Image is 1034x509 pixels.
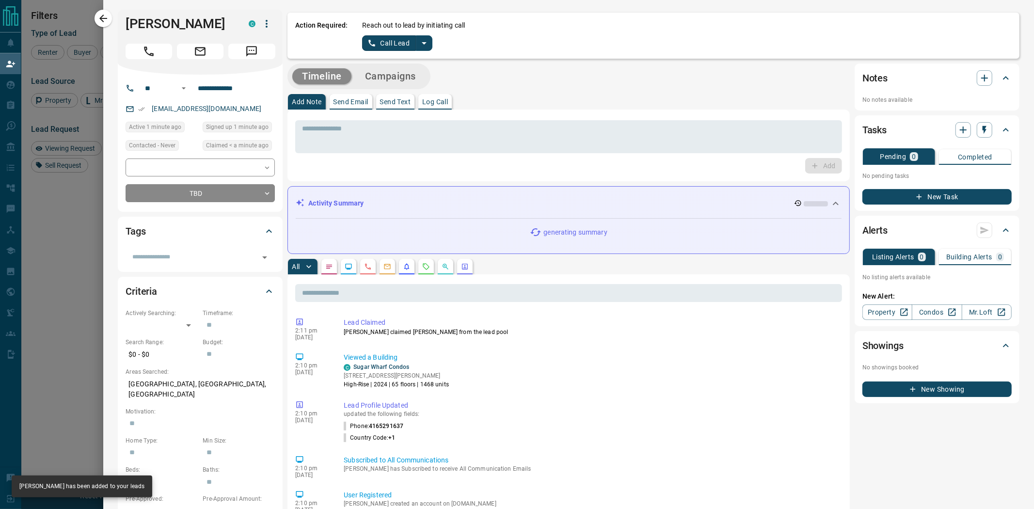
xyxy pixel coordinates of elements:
[422,263,430,270] svg: Requests
[126,367,275,376] p: Areas Searched:
[862,70,888,86] h2: Notes
[461,263,469,270] svg: Agent Actions
[344,422,403,430] p: Phone :
[249,20,255,27] div: condos.ca
[403,263,411,270] svg: Listing Alerts
[126,44,172,59] span: Call
[862,95,1012,104] p: No notes available
[862,273,1012,282] p: No listing alerts available
[344,328,838,336] p: [PERSON_NAME] claimed [PERSON_NAME] from the lead pool
[344,400,838,411] p: Lead Profile Updated
[862,291,1012,302] p: New Alert:
[862,304,912,320] a: Property
[126,122,198,135] div: Sun Oct 12 2025
[962,304,1012,320] a: Mr.Loft
[296,194,842,212] div: Activity Summary
[138,106,145,112] svg: Email Verified
[152,105,261,112] a: [EMAIL_ADDRESS][DOMAIN_NAME]
[126,436,198,445] p: Home Type:
[292,263,300,270] p: All
[295,410,329,417] p: 2:10 pm
[295,417,329,424] p: [DATE]
[295,327,329,334] p: 2:11 pm
[362,35,416,51] button: Call Lead
[388,434,395,441] span: +1
[228,44,275,59] span: Message
[862,223,888,238] h2: Alerts
[295,500,329,507] p: 2:10 pm
[203,465,275,474] p: Baths:
[422,98,448,105] p: Log Call
[295,369,329,376] p: [DATE]
[325,263,333,270] svg: Notes
[126,376,275,402] p: [GEOGRAPHIC_DATA], [GEOGRAPHIC_DATA], [GEOGRAPHIC_DATA]
[344,371,449,380] p: [STREET_ADDRESS][PERSON_NAME]
[872,254,914,260] p: Listing Alerts
[178,82,190,94] button: Open
[344,433,395,442] p: Country Code :
[308,198,364,208] p: Activity Summary
[880,153,906,160] p: Pending
[126,338,198,347] p: Search Range:
[344,380,449,389] p: High-Rise | 2024 | 65 floors | 1468 units
[203,436,275,445] p: Min Size:
[334,98,368,105] p: Send Email
[126,284,157,299] h2: Criteria
[369,423,403,429] span: 4165291637
[380,98,411,105] p: Send Text
[344,411,838,417] p: updated the following fields:
[998,254,1002,260] p: 0
[126,184,275,202] div: TBD
[344,318,838,328] p: Lead Claimed
[126,16,234,32] h1: [PERSON_NAME]
[126,309,198,318] p: Actively Searching:
[344,455,838,465] p: Subscribed to All Communications
[345,263,352,270] svg: Lead Browsing Activity
[862,363,1012,372] p: No showings booked
[203,338,275,347] p: Budget:
[206,122,269,132] span: Signed up 1 minute ago
[206,141,269,150] span: Claimed < a minute ago
[355,68,426,84] button: Campaigns
[862,169,1012,183] p: No pending tasks
[344,364,350,371] div: condos.ca
[126,220,275,243] div: Tags
[203,140,275,154] div: Sun Oct 12 2025
[177,44,223,59] span: Email
[912,153,916,160] p: 0
[126,407,275,416] p: Motivation:
[862,219,1012,242] div: Alerts
[362,20,465,31] p: Reach out to lead by initiating call
[946,254,992,260] p: Building Alerts
[295,472,329,478] p: [DATE]
[126,280,275,303] div: Criteria
[862,189,1012,205] button: New Task
[912,304,962,320] a: Condos
[383,263,391,270] svg: Emails
[203,494,275,503] p: Pre-Approval Amount:
[295,20,348,51] p: Action Required:
[862,66,1012,90] div: Notes
[292,68,351,84] button: Timeline
[203,309,275,318] p: Timeframe:
[126,223,145,239] h2: Tags
[292,98,321,105] p: Add Note
[344,352,838,363] p: Viewed a Building
[442,263,449,270] svg: Opportunities
[920,254,924,260] p: 0
[862,334,1012,357] div: Showings
[862,382,1012,397] button: New Showing
[295,362,329,369] p: 2:10 pm
[543,227,607,238] p: generating summary
[129,141,175,150] span: Contacted - Never
[344,490,838,500] p: User Registered
[203,122,275,135] div: Sun Oct 12 2025
[364,263,372,270] svg: Calls
[126,494,198,503] p: Pre-Approved:
[19,478,144,494] div: [PERSON_NAME] has been added to your leads
[353,364,409,370] a: Sugar Wharf Condos
[862,118,1012,142] div: Tasks
[958,154,992,160] p: Completed
[362,35,432,51] div: split button
[126,465,198,474] p: Beds:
